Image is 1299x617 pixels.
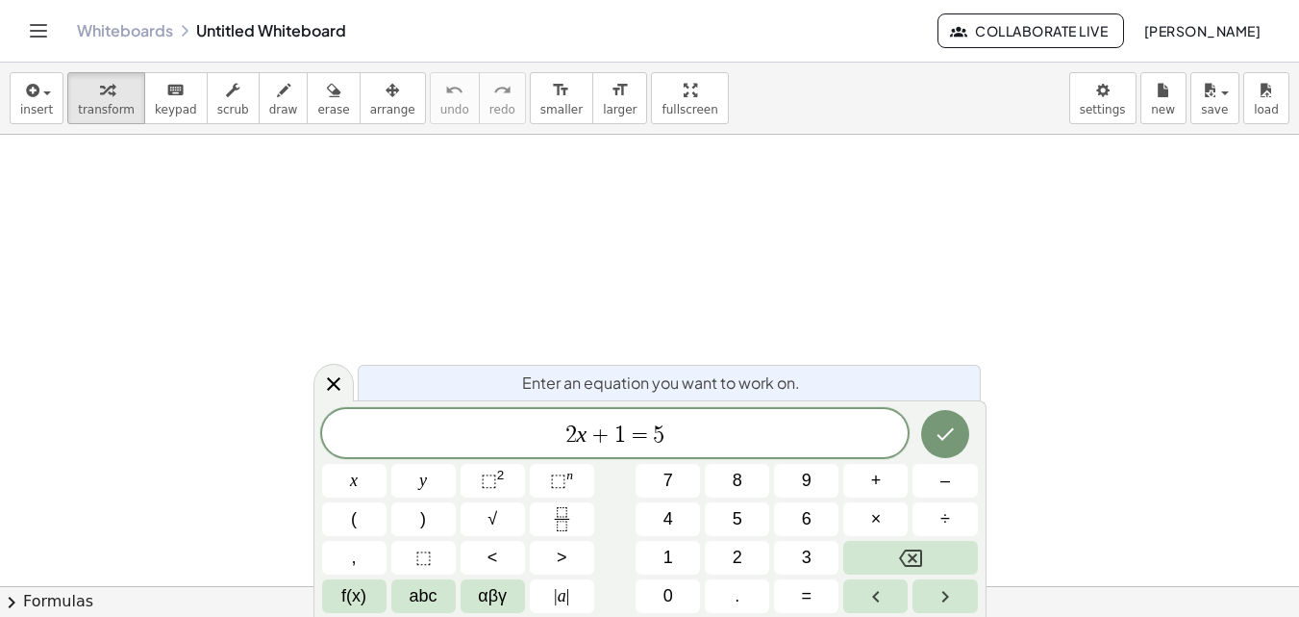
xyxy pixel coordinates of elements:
[774,579,838,613] button: Equals
[636,502,700,536] button: 4
[663,468,673,494] span: 7
[78,103,135,116] span: transform
[410,583,437,609] span: abc
[1151,103,1175,116] span: new
[478,583,507,609] span: αβγ
[10,72,63,124] button: insert
[663,506,673,532] span: 4
[774,541,838,575] button: 3
[530,502,594,536] button: Fraction
[802,583,812,609] span: =
[552,79,570,102] i: format_size
[940,468,950,494] span: –
[1069,72,1137,124] button: settings
[522,372,800,395] span: Enter an equation you want to work on.
[530,579,594,613] button: Absolute value
[341,583,366,609] span: f(x)
[705,541,769,575] button: 2
[871,506,882,532] span: ×
[802,468,812,494] span: 9
[557,545,567,571] span: >
[566,586,570,605] span: |
[370,103,415,116] span: arrange
[481,471,497,490] span: ⬚
[626,424,654,447] span: =
[493,79,512,102] i: redo
[937,13,1124,48] button: Collaborate Live
[802,506,812,532] span: 6
[479,72,526,124] button: redoredo
[259,72,309,124] button: draw
[550,471,566,490] span: ⬚
[921,410,969,458] button: Done
[77,21,173,40] a: Whiteboards
[733,506,742,532] span: 5
[733,545,742,571] span: 2
[487,506,497,532] span: √
[587,424,614,447] span: +
[802,545,812,571] span: 3
[611,79,629,102] i: format_size
[350,468,358,494] span: x
[1254,103,1279,116] span: load
[530,72,593,124] button: format_sizesmaller
[554,583,569,609] span: a
[391,541,456,575] button: Placeholder
[1201,103,1228,116] span: save
[461,464,525,498] button: Squared
[774,502,838,536] button: 6
[614,424,626,447] span: 1
[1143,22,1261,39] span: [PERSON_NAME]
[592,72,647,124] button: format_sizelarger
[415,545,432,571] span: ⬚
[843,579,908,613] button: Left arrow
[843,541,977,575] button: Backspace
[155,103,197,116] span: keypad
[489,103,515,116] span: redo
[733,468,742,494] span: 8
[440,103,469,116] span: undo
[391,502,456,536] button: )
[912,579,977,613] button: Right arrow
[912,464,977,498] button: Minus
[487,545,498,571] span: <
[269,103,298,116] span: draw
[1190,72,1239,124] button: save
[67,72,145,124] button: transform
[430,72,480,124] button: undoundo
[843,464,908,498] button: Plus
[391,579,456,613] button: Alphabet
[566,468,573,482] sup: n
[662,103,717,116] span: fullscreen
[144,72,208,124] button: keyboardkeypad
[705,464,769,498] button: 8
[461,579,525,613] button: Greek alphabet
[940,506,950,532] span: ÷
[322,502,387,536] button: (
[636,464,700,498] button: 7
[461,541,525,575] button: Less than
[577,422,587,447] var: x
[774,464,838,498] button: 9
[391,464,456,498] button: y
[445,79,463,102] i: undo
[23,15,54,46] button: Toggle navigation
[420,506,426,532] span: )
[20,103,53,116] span: insert
[871,468,882,494] span: +
[1243,72,1289,124] button: load
[322,579,387,613] button: Functions
[530,541,594,575] button: Greater than
[540,103,583,116] span: smaller
[705,502,769,536] button: 5
[317,103,349,116] span: erase
[705,579,769,613] button: .
[166,79,185,102] i: keyboard
[461,502,525,536] button: Square root
[843,502,908,536] button: Times
[351,506,357,532] span: (
[497,468,505,482] sup: 2
[207,72,260,124] button: scrub
[322,541,387,575] button: ,
[360,72,426,124] button: arrange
